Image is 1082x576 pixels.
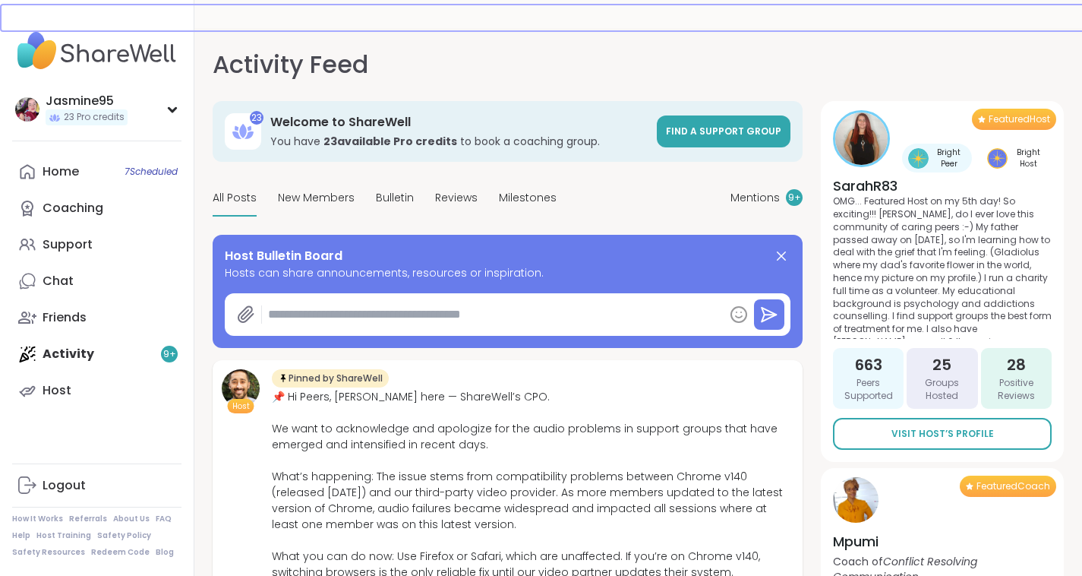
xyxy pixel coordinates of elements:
a: Help [12,530,30,541]
img: SarahR83 [835,112,888,165]
a: Logout [12,467,181,504]
a: Home7Scheduled [12,153,181,190]
span: Positive Reviews [987,377,1046,403]
a: Visit Host’s Profile [833,418,1052,450]
span: Bright Peer [932,147,966,169]
span: Mentions [730,190,780,206]
img: Mpumi [833,477,879,523]
a: About Us [113,514,150,524]
img: Jasmine95 [15,97,39,122]
a: Safety Resources [12,547,85,558]
span: Host Bulletin Board [225,247,342,265]
span: 663 [855,354,882,375]
a: Host [12,372,181,409]
b: 23 available Pro credit s [323,134,457,149]
span: Find a support group [666,125,781,138]
span: Featured Coach [976,480,1050,492]
span: 23 Pro credits [64,111,125,124]
span: Visit Host’s Profile [891,427,994,441]
span: Peers Supported [839,377,897,403]
span: Hosts can share announcements, resources or inspiration. [225,265,790,281]
img: ShareWell Nav Logo [12,24,181,78]
span: Featured Host [989,113,1050,125]
h3: Welcome to ShareWell [270,114,648,131]
img: Bright Peer [908,148,929,169]
div: Host [43,382,71,399]
a: Safety Policy [97,530,151,541]
h1: Activity Feed [213,46,368,83]
span: Bulletin [376,190,414,206]
img: Bright Host [987,148,1008,169]
span: All Posts [213,190,257,206]
a: Blog [156,547,174,558]
a: Support [12,226,181,263]
span: Host [232,400,250,412]
a: Referrals [69,514,107,524]
span: New Members [278,190,355,206]
h3: You have to book a coaching group. [270,134,648,149]
p: OMG... Featured Host on my 5th day! So exciting!!! [PERSON_NAME], do I ever love this community o... [833,195,1052,339]
span: 25 [932,354,951,375]
div: Jasmine95 [46,93,128,109]
h4: SarahR83 [833,176,1052,195]
h4: Mpumi [833,532,1052,551]
a: Redeem Code [91,547,150,558]
a: How It Works [12,514,63,524]
a: FAQ [156,514,172,524]
div: Friends [43,309,87,326]
div: 23 [250,111,263,125]
div: Chat [43,273,74,290]
a: Find a support group [657,116,790,147]
div: Coaching [43,200,103,217]
span: 7 Scheduled [125,166,178,178]
span: Groups Hosted [913,377,971,403]
span: Bright Host [1011,147,1046,169]
a: Friends [12,299,181,336]
span: 9 + [788,191,801,204]
iframe: Spotlight [166,201,178,214]
a: Coaching [12,190,181,226]
span: Milestones [499,190,557,206]
div: Pinned by ShareWell [272,369,389,388]
span: 28 [1007,354,1026,375]
a: Chat [12,263,181,299]
span: Reviews [435,190,478,206]
div: Support [43,236,93,253]
img: brett [222,369,260,407]
div: Home [43,163,79,180]
a: Host Training [36,530,91,541]
div: Logout [43,477,86,494]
